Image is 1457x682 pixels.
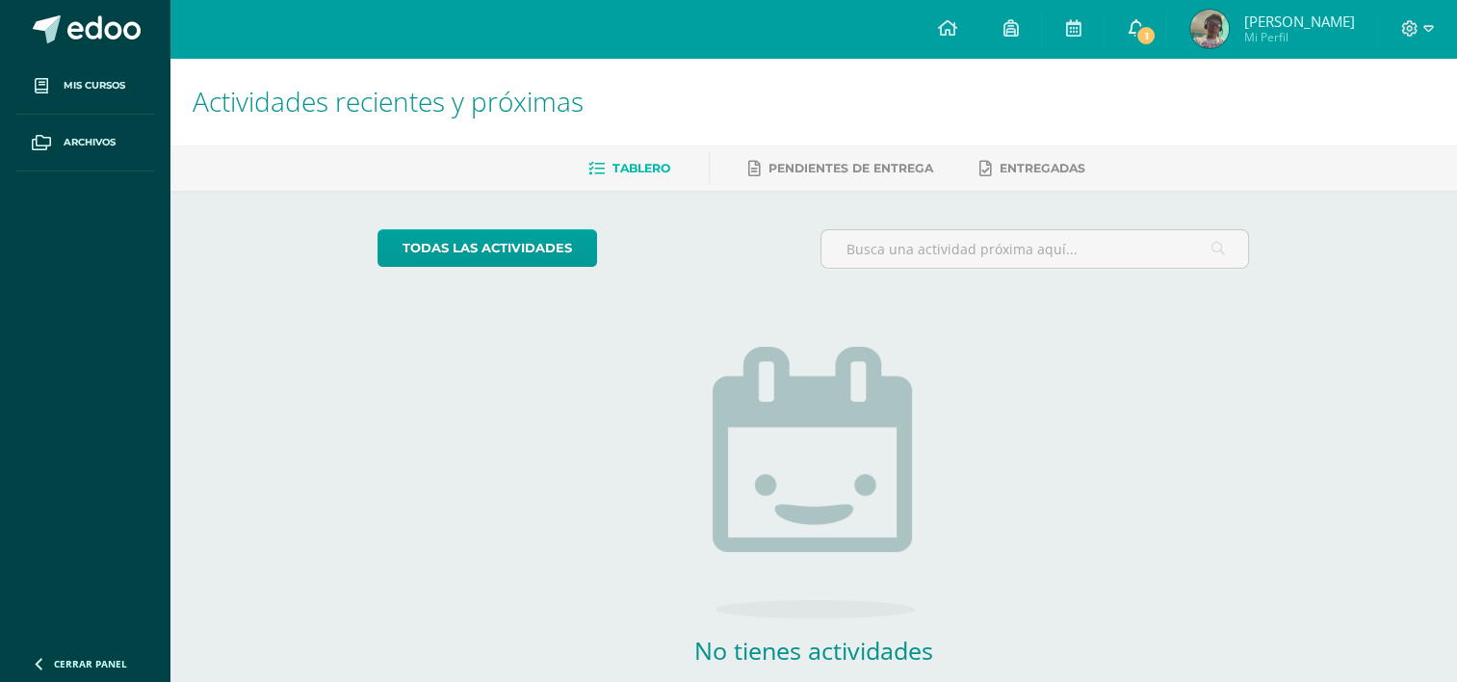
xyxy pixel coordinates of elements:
h2: No tienes actividades [621,634,1006,667]
a: Mis cursos [15,58,154,115]
span: Tablero [612,161,670,175]
a: todas las Actividades [377,229,597,267]
span: Archivos [64,135,116,150]
span: Mi Perfil [1243,29,1354,45]
span: 1 [1135,25,1157,46]
span: Cerrar panel [54,657,127,670]
span: [PERSON_NAME] [1243,12,1354,31]
a: Tablero [588,153,670,184]
a: Entregadas [979,153,1085,184]
input: Busca una actividad próxima aquí... [821,230,1248,268]
a: Archivos [15,115,154,171]
img: no_activities.png [713,347,915,618]
span: Pendientes de entrega [768,161,933,175]
span: Actividades recientes y próximas [193,83,584,119]
span: Mis cursos [64,78,125,93]
img: 71d15ef15b5be0483b6667f6977325fd.png [1190,10,1229,48]
a: Pendientes de entrega [748,153,933,184]
span: Entregadas [1000,161,1085,175]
